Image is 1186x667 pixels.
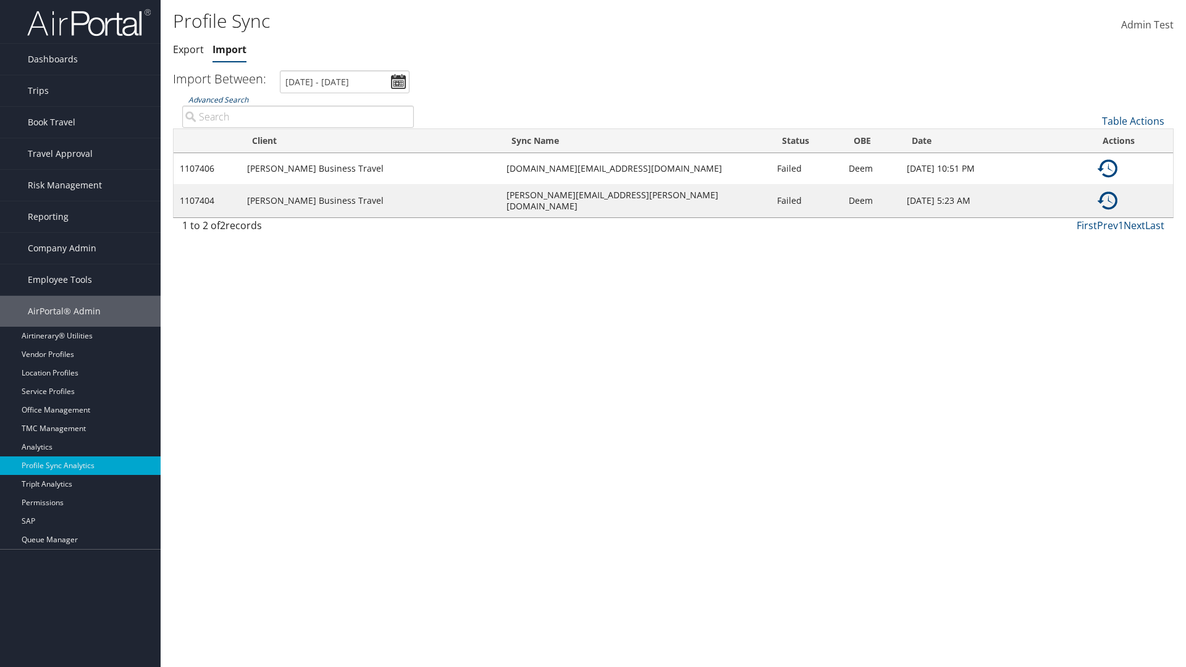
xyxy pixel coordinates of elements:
[771,153,843,184] td: Failed
[1102,114,1164,128] a: Table Actions
[771,129,843,153] th: Status: activate to sort column descending
[1124,219,1145,232] a: Next
[843,129,900,153] th: OBE: activate to sort column ascending
[280,70,410,93] input: [DATE] - [DATE]
[771,184,843,217] td: Failed
[220,219,225,232] span: 2
[901,153,1091,184] td: [DATE] 10:51 PM
[28,264,92,295] span: Employee Tools
[173,43,204,56] a: Export
[500,129,771,153] th: Sync Name: activate to sort column ascending
[28,296,101,327] span: AirPortal® Admin
[500,153,771,184] td: [DOMAIN_NAME][EMAIL_ADDRESS][DOMAIN_NAME]
[188,94,248,105] a: Advanced Search
[174,153,241,184] td: 1107406
[28,233,96,264] span: Company Admin
[28,75,49,106] span: Trips
[901,184,1091,217] td: [DATE] 5:23 AM
[1098,159,1117,178] img: ta-history.png
[241,184,500,217] td: [PERSON_NAME] Business Travel
[1091,129,1173,153] th: Actions
[241,153,500,184] td: [PERSON_NAME] Business Travel
[182,106,414,128] input: Advanced Search
[1145,219,1164,232] a: Last
[174,184,241,217] td: 1107404
[1121,6,1174,44] a: Admin Test
[28,107,75,138] span: Book Travel
[843,153,900,184] td: Deem
[1118,219,1124,232] a: 1
[241,129,500,153] th: Client: activate to sort column ascending
[1077,219,1097,232] a: First
[182,218,414,239] div: 1 to 2 of records
[28,170,102,201] span: Risk Management
[1121,18,1174,31] span: Admin Test
[843,184,900,217] td: Deem
[901,129,1091,153] th: Date: activate to sort column ascending
[1097,219,1118,232] a: Prev
[1098,162,1117,174] a: Details
[27,8,151,37] img: airportal-logo.png
[500,184,771,217] td: [PERSON_NAME][EMAIL_ADDRESS][PERSON_NAME][DOMAIN_NAME]
[28,138,93,169] span: Travel Approval
[173,8,840,34] h1: Profile Sync
[1098,191,1117,211] img: ta-history.png
[173,70,266,87] h3: Import Between:
[28,44,78,75] span: Dashboards
[28,201,69,232] span: Reporting
[1098,194,1117,206] a: Details
[212,43,246,56] a: Import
